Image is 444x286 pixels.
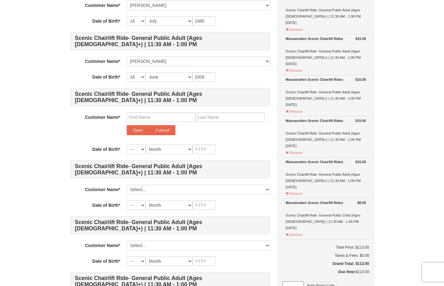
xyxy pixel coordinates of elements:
[149,125,175,135] button: Cancel
[356,76,366,83] strong: $15.00
[286,118,366,149] div: Scenic Chairlift Ride- General Public Adult (Ages [DEMOGRAPHIC_DATA]+) | 11:30 AM - 1:00 PM [DATE]
[286,76,366,108] div: Scenic Chairlift Ride- General Public Adult (Ages [DEMOGRAPHIC_DATA]+) | 11:30 AM - 1:00 PM [DATE]
[193,201,216,210] input: YYYY
[286,230,302,238] button: Remove
[286,76,366,83] div: Massanutten Scenic Chairlift Rides
[85,187,120,192] strong: Customer Name*
[286,66,302,74] button: Remove
[286,159,366,165] div: Massanutten Scenic Chairlift Rides
[85,243,120,248] strong: Customer Name*
[70,216,270,234] h4: Scenic Chairlift Ride- General Public Adult (Ages [DEMOGRAPHIC_DATA]+) | 11:30 AM - 1:00 PM
[286,189,302,197] button: Remove
[286,118,366,124] div: Massanutten Scenic Chairlift Rides
[193,145,216,154] input: YYYY
[70,160,270,179] h4: Scenic Chairlift Ride- General Public Adult (Ages [DEMOGRAPHIC_DATA]+) | 11:30 AM - 1:00 PM
[286,36,366,42] div: Massanutten Scenic Chairlift Rides
[92,74,120,80] strong: Date of Birth*
[92,259,120,264] strong: Date of Birth*
[127,125,149,135] button: Save
[356,36,366,42] strong: $15.00
[85,3,120,8] strong: Customer Name*
[196,113,265,122] input: Last Name
[357,200,366,206] strong: $8.00
[286,148,302,156] button: Remove
[282,244,369,250] h6: Total Price: $113.00
[92,203,120,208] strong: Date of Birth*
[92,147,120,152] strong: Date of Birth*
[286,107,302,115] button: Remove
[356,118,366,124] strong: $15.00
[193,16,216,26] input: YYYY
[286,159,366,190] div: Scenic Chairlift Ride- General Public Adult (Ages [DEMOGRAPHIC_DATA]+) | 11:30 AM - 1:00 PM [DATE]
[286,200,366,206] div: Massanutten Scenic Chairlift Rides
[193,72,216,82] input: YYYY
[338,270,356,274] strong: Due Now:
[127,113,196,122] input: First Name
[193,256,216,266] input: YYYY
[286,36,366,67] div: Scenic Chairlift Ride- General Public Adult (Ages [DEMOGRAPHIC_DATA]+) | 11:30 AM - 1:00 PM [DATE]
[85,115,120,120] strong: Customer Name*
[282,252,369,259] div: Taxes & Fees: $0.00
[286,25,302,33] button: Remove
[282,261,369,267] h5: Grand Total: $113.00
[92,19,120,24] strong: Date of Birth*
[282,269,369,281] div: $113.00
[70,32,270,50] h4: Scenic Chairlift Ride- General Public Adult (Ages [DEMOGRAPHIC_DATA]+) | 11:30 AM - 1:00 PM
[356,159,366,165] strong: $15.00
[70,88,270,106] h4: Scenic Chairlift Ride- General Public Adult (Ages [DEMOGRAPHIC_DATA]+) | 11:30 AM - 1:00 PM
[85,59,120,64] strong: Customer Name*
[286,200,366,231] div: Scenic Chairlift Ride- General Public Child (Ages [DEMOGRAPHIC_DATA]) | 11:30 AM - 1:00 PM [DATE]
